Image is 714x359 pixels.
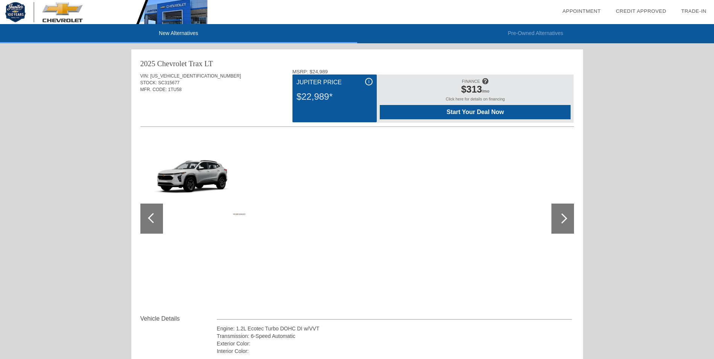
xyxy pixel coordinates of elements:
img: 824c604ec64ee9b5a7f5b69e36ddc55bf676d03b.png [144,139,247,216]
div: $22,989* [297,87,373,106]
span: STOCK: [140,80,157,85]
div: Exterior Color: [217,340,572,347]
span: FINANCE [462,79,480,84]
div: i [365,78,373,85]
span: Start Your Deal Now [389,109,561,116]
div: Jupiter Price [297,78,373,87]
a: Trade-In [681,8,706,14]
span: $313 [461,84,482,94]
div: 2025 Chevrolet Trax [140,58,203,69]
div: MSRP: $24,989 [292,69,574,75]
div: Interior Color: [217,347,572,355]
span: VIN: [140,73,149,79]
a: Appointment [562,8,601,14]
span: SC315677 [158,80,180,85]
div: /mo [384,84,567,97]
div: Engine: 1.2L Ecotec Turbo DOHC DI w/VVT [217,325,572,332]
a: Credit Approved [616,8,666,14]
div: LT [204,58,213,69]
span: MFR. CODE: [140,87,167,92]
div: Quoted on [DATE] 4:25:28 PM [140,104,574,116]
div: Click here for details on financing [380,97,571,105]
div: Transmission: 6-Speed Automatic [217,332,572,340]
span: 1TU58 [168,87,182,92]
span: [US_VEHICLE_IDENTIFICATION_NUMBER] [150,73,241,79]
div: Vehicle Details [140,314,217,323]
